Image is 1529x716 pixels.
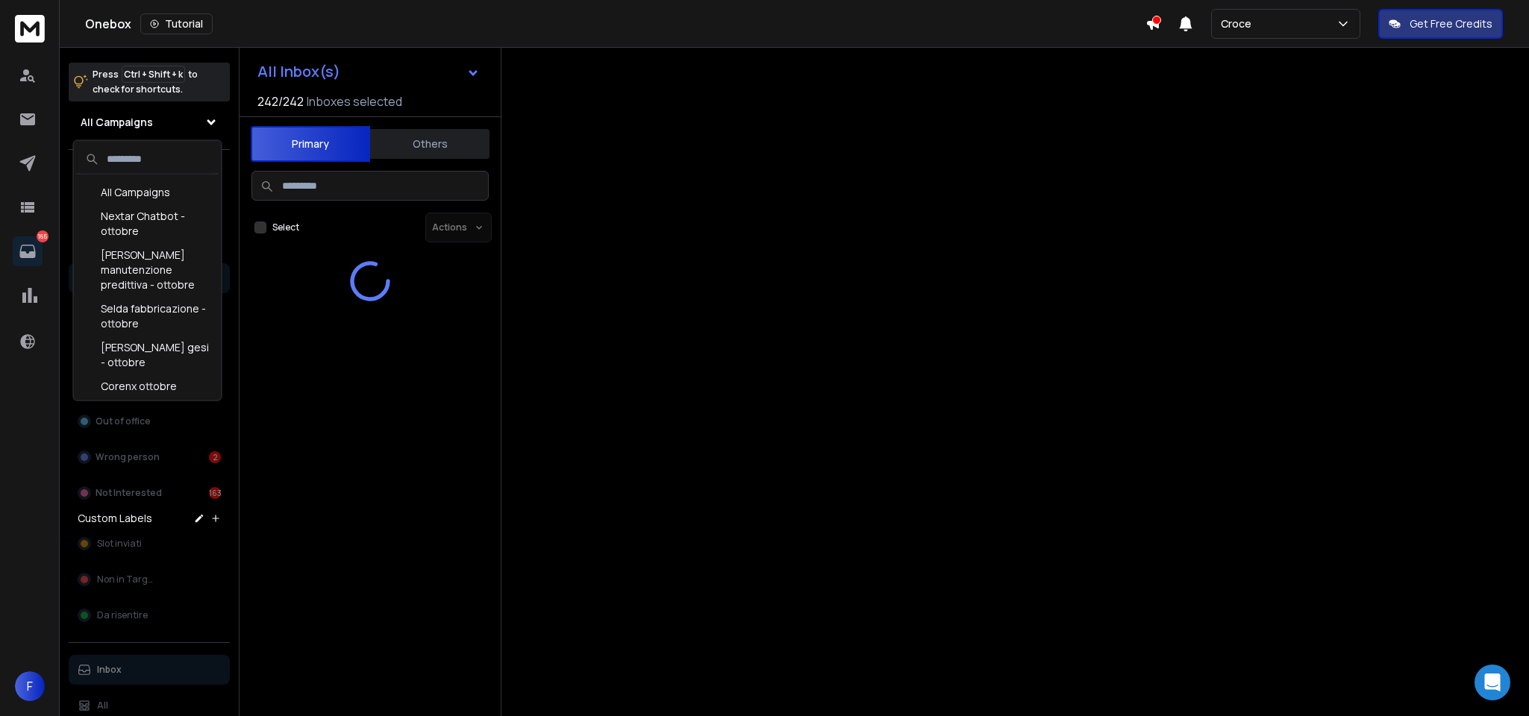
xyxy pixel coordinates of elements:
p: Croce [1221,16,1257,31]
p: Press to check for shortcuts. [93,67,198,97]
button: Primary [251,126,370,162]
h3: Filters [69,162,230,183]
h3: Custom Labels [78,511,152,526]
div: Onebox [85,13,1145,34]
div: Corenx ottobre [77,374,219,398]
p: 165 [37,230,49,242]
div: [PERSON_NAME] manutenzione predittiva - ottobre [77,243,219,297]
button: Others [370,128,490,160]
div: Nextar Chatbot - ottobre [77,204,219,243]
span: Ctrl + Shift + k [122,66,185,83]
span: F [15,671,45,701]
div: [PERSON_NAME] gesi - ottobre [77,336,219,374]
p: Get Free Credits [1410,16,1492,31]
div: Open Intercom Messenger [1475,665,1510,700]
div: All Campaigns [77,180,219,204]
label: Select [272,222,299,233]
button: Tutorial [140,13,213,34]
div: Selda fabbricazione - ottobre [77,297,219,336]
span: 242 / 242 [257,92,304,110]
h1: All Campaigns [81,115,153,130]
h1: All Inbox(s) [257,64,340,79]
h3: Inboxes selected [307,92,402,110]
